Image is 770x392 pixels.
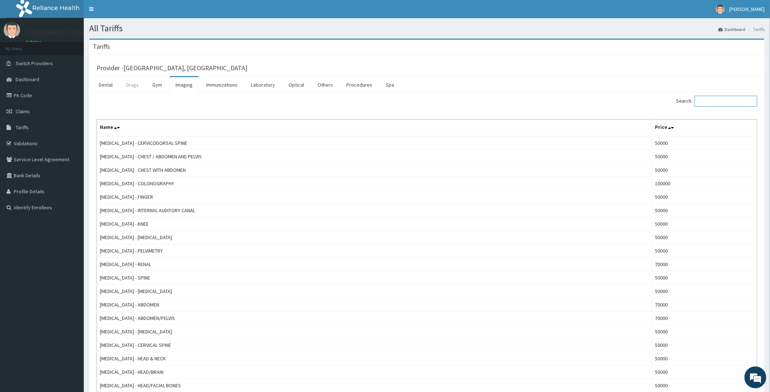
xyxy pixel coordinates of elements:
[652,365,757,379] td: 50000
[97,163,652,177] td: [MEDICAL_DATA] - CHEST WITH ABDOMEN
[652,136,757,150] td: 50000
[25,29,105,36] p: [GEOGRAPHIC_DATA] ABUJA
[97,312,652,325] td: [MEDICAL_DATA] - ABDOMEN/PELVIS
[170,77,199,92] a: Imaging
[695,96,757,107] input: Search:
[729,6,765,12] span: [PERSON_NAME]
[97,217,652,231] td: [MEDICAL_DATA] - KNEE
[97,65,247,71] h3: Provider - [GEOGRAPHIC_DATA], [GEOGRAPHIC_DATA]
[312,77,339,92] a: Others
[16,60,53,67] span: Switch Providers
[97,338,652,352] td: [MEDICAL_DATA] - CERVICAL SPINE
[652,312,757,325] td: 70000
[97,204,652,217] td: [MEDICAL_DATA] - INTERNAL AUDITORY CANAL
[652,338,757,352] td: 50000
[16,108,30,115] span: Claims
[652,285,757,298] td: 50000
[652,298,757,312] td: 70000
[120,77,145,92] a: Drugs
[283,77,310,92] a: Optical
[146,77,168,92] a: Gym
[97,136,652,150] td: [MEDICAL_DATA] - CERVICODORSAL SPINE
[93,43,110,50] h3: Tariffs
[716,5,725,14] img: User Image
[652,325,757,338] td: 50000
[652,150,757,163] td: 50000
[97,177,652,190] td: [MEDICAL_DATA] - COLONOGRAPHY
[4,22,20,38] img: User Image
[89,24,765,33] h1: All Tariffs
[380,77,400,92] a: Spa
[97,365,652,379] td: [MEDICAL_DATA] - HEAD/BRAIN
[652,163,757,177] td: 50000
[652,177,757,190] td: 100000
[97,244,652,258] td: [MEDICAL_DATA] - PELVIMETRY
[97,298,652,312] td: [MEDICAL_DATA] - ABDOMEN
[676,96,757,107] label: Search:
[42,92,101,165] span: We're online!
[652,258,757,271] td: 70000
[200,77,243,92] a: Immunizations
[97,190,652,204] td: [MEDICAL_DATA] - FINGER
[38,41,122,50] div: Chat with us now
[718,26,745,32] a: Dashboard
[16,76,39,83] span: Dashboard
[652,271,757,285] td: 50000
[97,325,652,338] td: [MEDICAL_DATA] - [MEDICAL_DATA]
[245,77,281,92] a: Laboratory
[746,26,765,32] li: Tariffs
[97,285,652,298] td: [MEDICAL_DATA] - [MEDICAL_DATA]
[97,120,652,136] th: Name
[652,217,757,231] td: 50000
[13,36,30,55] img: d_794563401_company_1708531726252_794563401
[119,4,137,21] div: Minimize live chat window
[97,150,652,163] td: [MEDICAL_DATA] - CHEST / ABDOMEN AND PELVIS
[652,190,757,204] td: 50000
[652,120,757,136] th: Price
[4,199,139,224] textarea: Type your message and hit 'Enter'
[652,244,757,258] td: 50000
[652,231,757,244] td: 50000
[341,77,378,92] a: Procedures
[93,77,118,92] a: Dental
[16,124,29,131] span: Tariffs
[97,231,652,244] td: [MEDICAL_DATA] - [MEDICAL_DATA]
[652,352,757,365] td: 50000
[652,204,757,217] td: 50000
[97,258,652,271] td: [MEDICAL_DATA] - RENAL
[97,271,652,285] td: [MEDICAL_DATA] - SPINE
[25,40,43,45] a: Online
[97,352,652,365] td: [MEDICAL_DATA] - HEAD & NECK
